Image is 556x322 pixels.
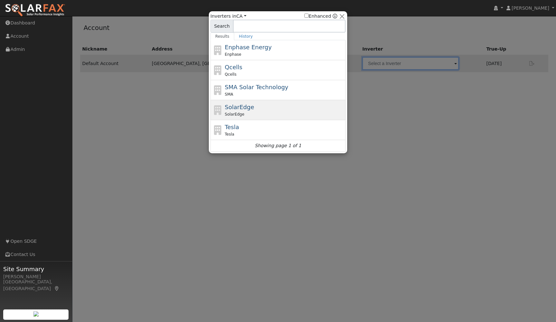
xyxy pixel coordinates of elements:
span: Qcells [225,64,243,71]
img: retrieve [33,311,39,317]
i: Showing page 1 of 1 [255,142,301,149]
span: Tesla [225,131,235,137]
a: History [234,33,258,40]
span: SMA Solar Technology [225,84,288,90]
a: Map [54,286,60,291]
span: Show enhanced providers [304,13,337,20]
span: Search [210,20,233,33]
span: Inverters in [210,13,246,20]
span: [PERSON_NAME] [512,5,549,11]
span: Enphase Energy [225,44,272,51]
span: Enphase [225,52,241,57]
div: [GEOGRAPHIC_DATA], [GEOGRAPHIC_DATA] [3,279,69,292]
img: SolarFax [5,4,65,17]
span: Site Summary [3,265,69,273]
div: [PERSON_NAME] [3,273,69,280]
span: Qcells [225,71,236,77]
span: SolarEdge [225,104,254,110]
a: Results [210,33,234,40]
input: Enhanced [304,14,309,18]
span: Tesla [225,124,239,130]
span: SMA [225,91,233,97]
a: Enhanced Providers [333,14,337,19]
label: Enhanced [304,13,331,20]
span: SolarEdge [225,111,245,117]
a: CA [236,14,246,19]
